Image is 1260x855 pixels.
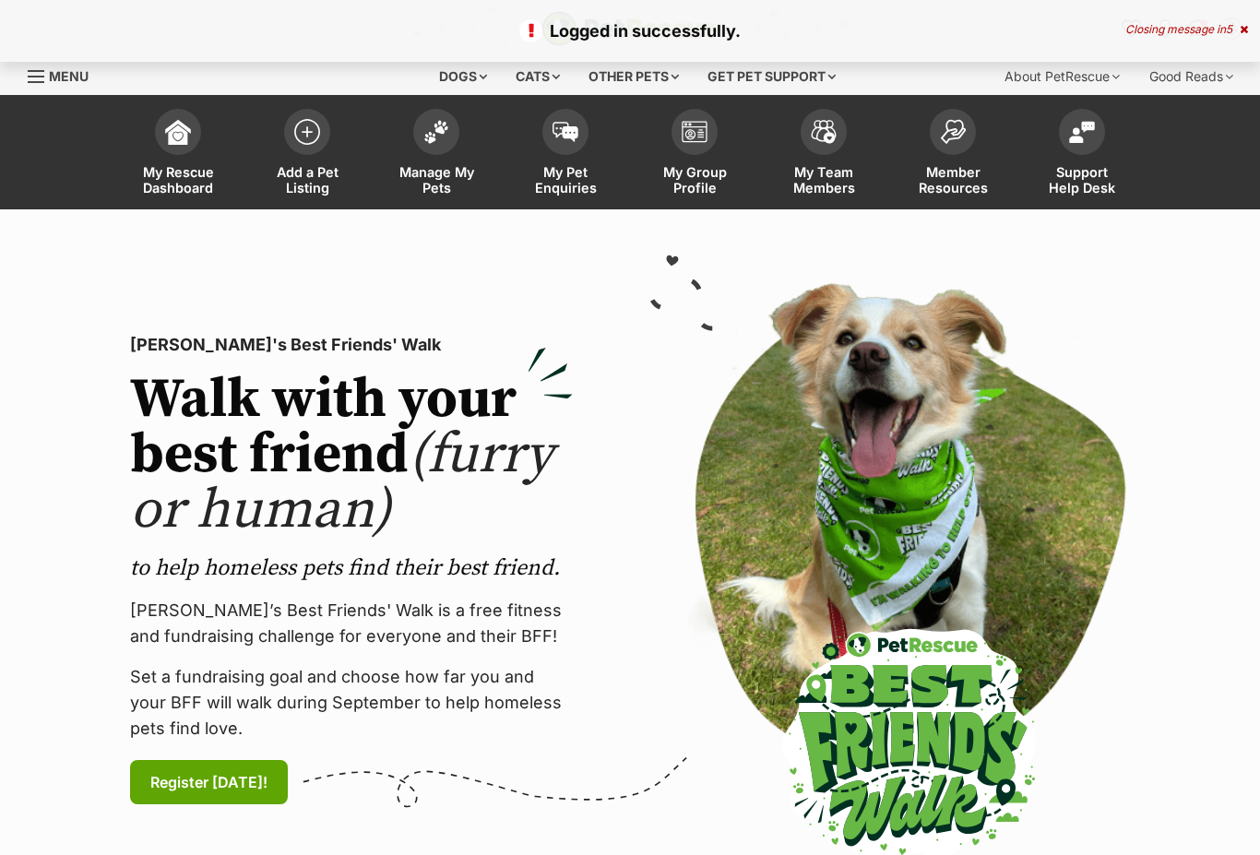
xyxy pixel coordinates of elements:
span: (furry or human) [130,421,553,545]
img: dashboard-icon-eb2f2d2d3e046f16d808141f083e7271f6b2e854fb5c12c21221c1fb7104beca.svg [165,119,191,145]
a: Menu [28,58,101,91]
div: Cats [503,58,573,95]
span: My Team Members [782,164,865,196]
span: Add a Pet Listing [266,164,349,196]
img: add-pet-listing-icon-0afa8454b4691262ce3f59096e99ab1cd57d4a30225e0717b998d2c9b9846f56.svg [294,119,320,145]
span: My Group Profile [653,164,736,196]
div: About PetRescue [992,58,1133,95]
a: Member Resources [888,100,1017,209]
p: [PERSON_NAME]'s Best Friends' Walk [130,332,573,358]
a: Support Help Desk [1017,100,1147,209]
img: pet-enquiries-icon-7e3ad2cf08bfb03b45e93fb7055b45f3efa6380592205ae92323e6603595dc1f.svg [553,122,578,142]
h2: Walk with your best friend [130,373,573,539]
p: Set a fundraising goal and choose how far you and your BFF will walk during September to help hom... [130,664,573,742]
span: Manage My Pets [395,164,478,196]
span: Register [DATE]! [150,771,267,793]
div: Good Reads [1136,58,1246,95]
span: Support Help Desk [1040,164,1123,196]
span: My Pet Enquiries [524,164,607,196]
a: Manage My Pets [372,100,501,209]
div: Other pets [576,58,692,95]
img: manage-my-pets-icon-02211641906a0b7f246fdf0571729dbe1e7629f14944591b6c1af311fb30b64b.svg [423,120,449,144]
span: Menu [49,68,89,84]
img: group-profile-icon-3fa3cf56718a62981997c0bc7e787c4b2cf8bcc04b72c1350f741eb67cf2f40e.svg [682,121,707,143]
a: My Rescue Dashboard [113,100,243,209]
span: My Rescue Dashboard [137,164,220,196]
p: to help homeless pets find their best friend. [130,553,573,583]
img: help-desk-icon-fdf02630f3aa405de69fd3d07c3f3aa587a6932b1a1747fa1d2bba05be0121f9.svg [1069,121,1095,143]
p: [PERSON_NAME]’s Best Friends' Walk is a free fitness and fundraising challenge for everyone and t... [130,598,573,649]
span: Member Resources [911,164,994,196]
div: Get pet support [695,58,849,95]
img: member-resources-icon-8e73f808a243e03378d46382f2149f9095a855e16c252ad45f914b54edf8863c.svg [940,119,966,144]
a: My Group Profile [630,100,759,209]
a: My Team Members [759,100,888,209]
a: Register [DATE]! [130,760,288,804]
img: team-members-icon-5396bd8760b3fe7c0b43da4ab00e1e3bb1a5d9ba89233759b79545d2d3fc5d0d.svg [811,120,837,144]
a: Add a Pet Listing [243,100,372,209]
div: Dogs [426,58,500,95]
a: My Pet Enquiries [501,100,630,209]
